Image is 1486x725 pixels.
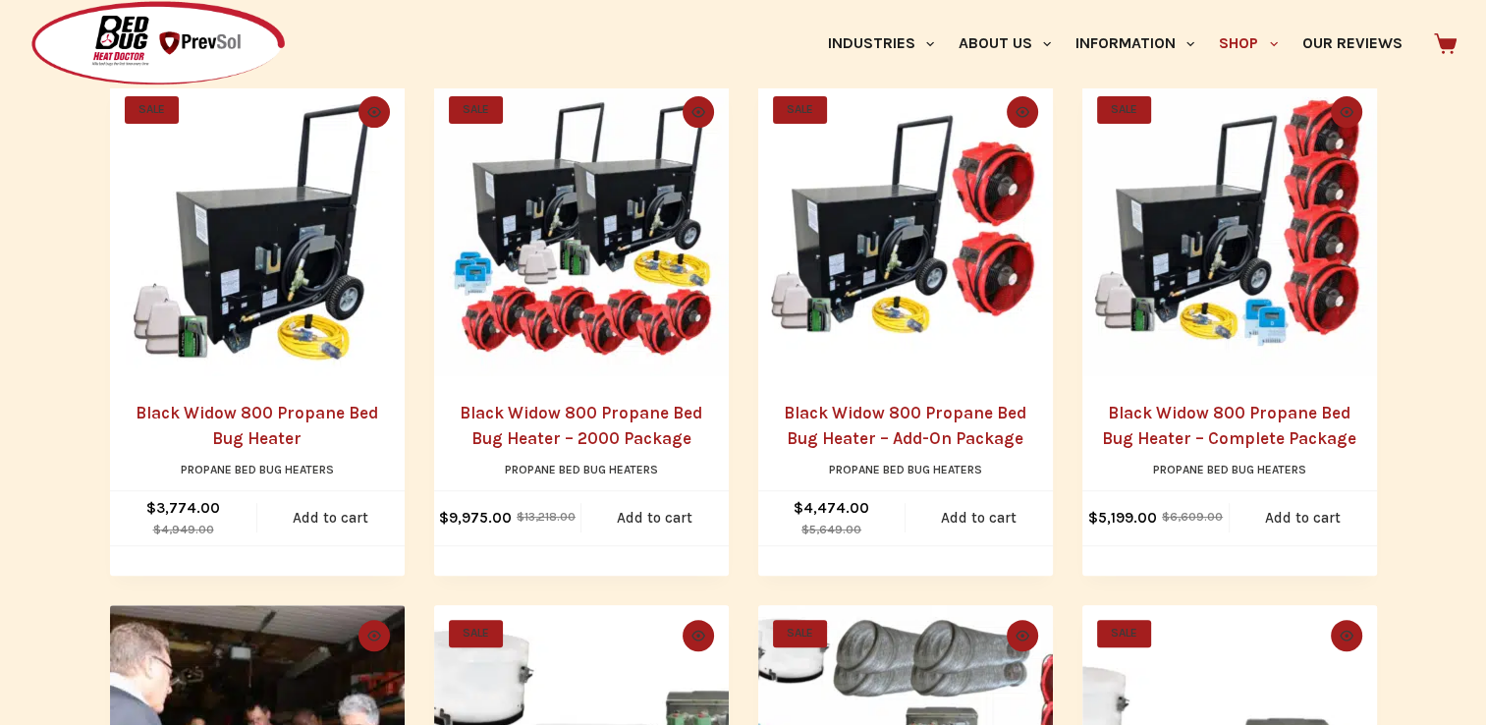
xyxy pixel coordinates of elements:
span: $ [794,499,803,517]
button: Quick view toggle [358,620,390,651]
a: Propane Bed Bug Heaters [505,463,658,476]
button: Quick view toggle [1331,96,1362,128]
bdi: 3,774.00 [146,499,220,517]
a: Propane Bed Bug Heaters [829,463,982,476]
span: $ [439,509,449,527]
a: Black Widow 800 Propane Bed Bug Heater – 2000 Package [460,403,702,448]
button: Quick view toggle [683,96,714,128]
span: SALE [449,96,503,124]
a: Black Widow 800 Propane Bed Bug Heater [136,403,378,448]
a: Black Widow 800 Propane Bed Bug Heater - Complete Package [1082,82,1377,376]
span: $ [153,523,161,536]
button: Quick view toggle [1007,620,1038,651]
span: SALE [449,620,503,647]
bdi: 13,218.00 [517,510,576,524]
span: SALE [1097,620,1151,647]
span: SALE [125,96,179,124]
span: $ [517,510,524,524]
span: $ [1162,510,1170,524]
a: Add to cart: “Black Widow 800 Propane Bed Bug Heater - Complete Package” [1230,491,1377,545]
bdi: 6,609.00 [1162,510,1223,524]
a: Black Widow 800 Propane Bed Bug Heater - Add-On Package [758,82,1053,376]
a: Add to cart: “Black Widow 800 Propane Bed Bug Heater” [257,491,405,545]
button: Quick view toggle [683,620,714,651]
bdi: 4,949.00 [153,523,214,536]
bdi: 9,975.00 [439,509,512,527]
span: SALE [773,620,827,647]
bdi: 5,199.00 [1088,509,1157,527]
a: Black Widow 800 Propane Bed Bug Heater - 2000 Package [434,82,729,376]
a: Add to cart: “Black Widow 800 Propane Bed Bug Heater - 2000 Package” [581,491,729,545]
span: $ [146,499,156,517]
a: Black Widow 800 Propane Bed Bug Heater – Add-On Package [784,403,1026,448]
button: Quick view toggle [1331,620,1362,651]
a: Add to cart: “Black Widow 800 Propane Bed Bug Heater - Add-On Package” [906,491,1053,545]
button: Open LiveChat chat widget [16,8,75,67]
bdi: 5,649.00 [801,523,861,536]
span: SALE [773,96,827,124]
button: Quick view toggle [1007,96,1038,128]
a: Black Widow 800 Propane Bed Bug Heater [110,82,405,376]
bdi: 4,474.00 [794,499,869,517]
a: Propane Bed Bug Heaters [181,463,334,476]
span: SALE [1097,96,1151,124]
button: Quick view toggle [358,96,390,128]
a: Black Widow 800 Propane Bed Bug Heater – Complete Package [1102,403,1356,448]
span: $ [1088,509,1098,527]
a: Propane Bed Bug Heaters [1153,463,1306,476]
span: $ [801,523,809,536]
